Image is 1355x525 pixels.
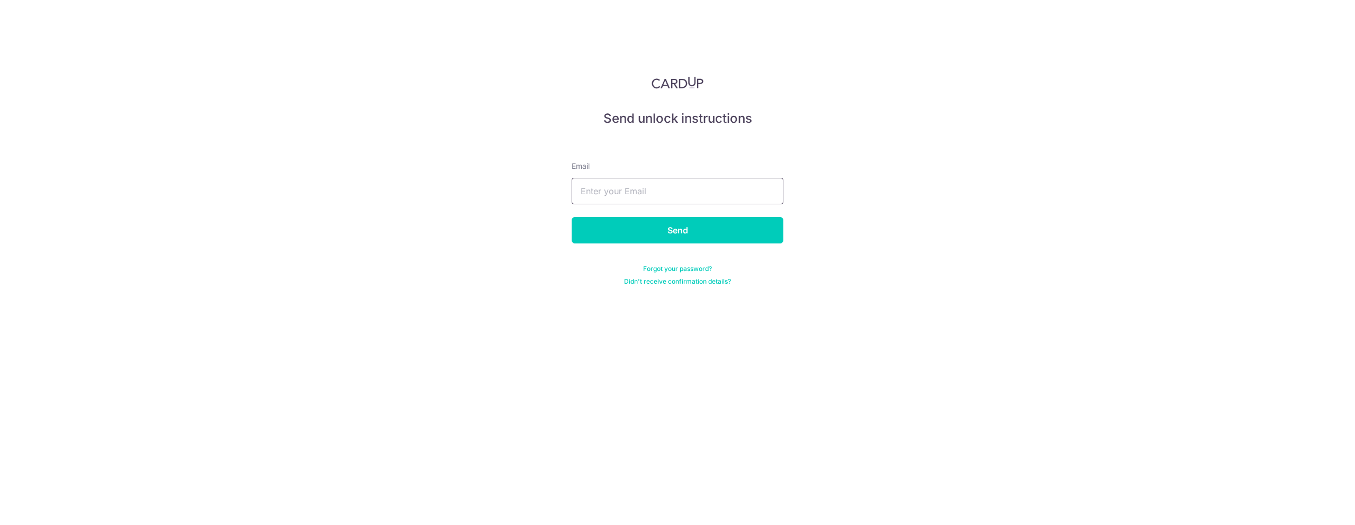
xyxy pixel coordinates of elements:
[652,76,703,89] img: CardUp Logo
[643,265,712,273] a: Forgot your password?
[572,217,783,243] input: Send
[624,277,731,286] a: Didn't receive confirmation details?
[572,110,783,127] h5: Send unlock instructions
[572,178,783,204] input: Enter your Email
[572,161,590,170] span: translation missing: en.devise.label.Email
